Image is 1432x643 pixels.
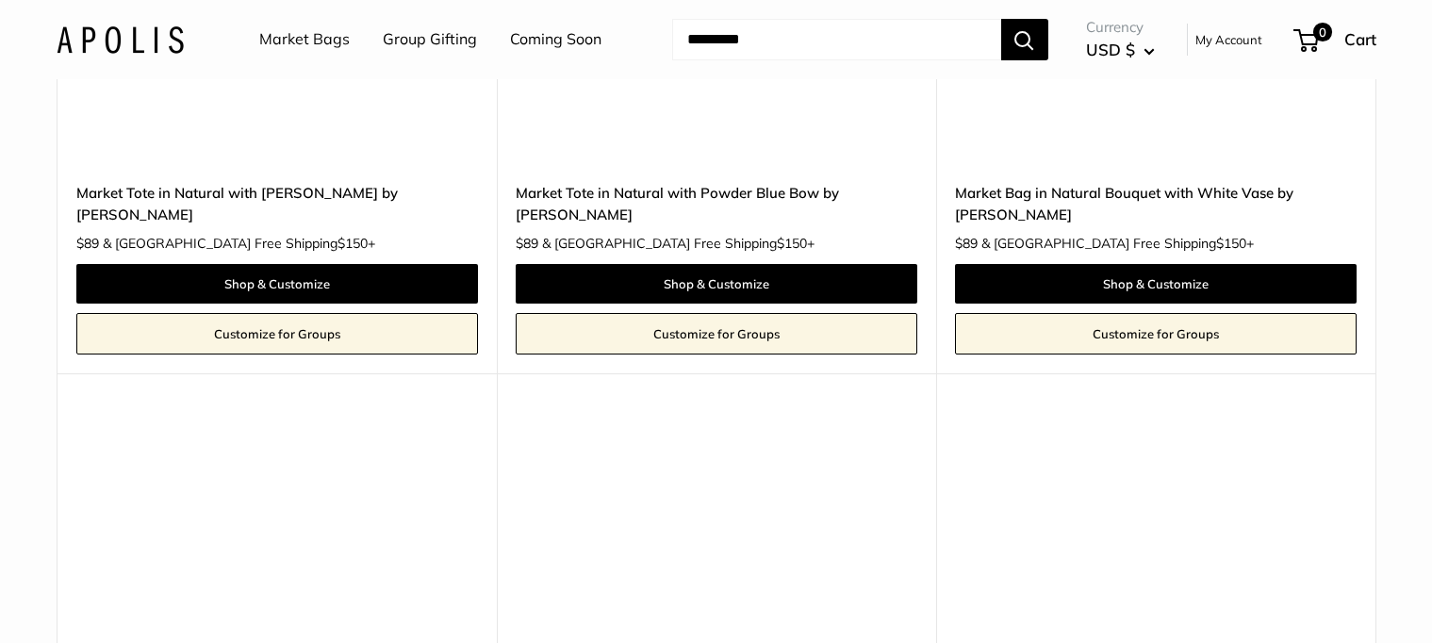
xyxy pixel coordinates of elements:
a: Customize for Groups [516,313,917,354]
a: Market Tote in Natural with Powder Blue Bow by [PERSON_NAME] [516,182,917,226]
a: Shop & Customize [955,264,1357,304]
span: 0 [1312,23,1331,41]
a: Shop & Customize [76,264,478,304]
span: $150 [777,235,807,252]
input: Search... [672,19,1001,60]
span: $150 [1216,235,1246,252]
button: Search [1001,19,1048,60]
span: $89 [76,235,99,252]
button: USD $ [1086,35,1155,65]
span: $150 [337,235,368,252]
a: My Account [1195,28,1262,51]
span: USD $ [1086,40,1135,59]
span: Cart [1344,29,1376,49]
img: Apolis [57,25,184,53]
a: Customize for Groups [955,313,1357,354]
a: Customize for Groups [76,313,478,354]
a: Market Tote in Natural with [PERSON_NAME] by [PERSON_NAME] [76,182,478,226]
span: & [GEOGRAPHIC_DATA] Free Shipping + [981,237,1254,250]
a: Market Bag in Natural Bouquet with White Vase by [PERSON_NAME] [955,182,1357,226]
span: $89 [516,235,538,252]
span: Currency [1086,14,1155,41]
a: Group Gifting [383,25,477,54]
a: Market Bags [259,25,350,54]
span: & [GEOGRAPHIC_DATA] Free Shipping + [103,237,375,250]
span: & [GEOGRAPHIC_DATA] Free Shipping + [542,237,815,250]
span: $89 [955,235,978,252]
a: Shop & Customize [516,264,917,304]
a: 0 Cart [1295,25,1376,55]
a: Coming Soon [510,25,601,54]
